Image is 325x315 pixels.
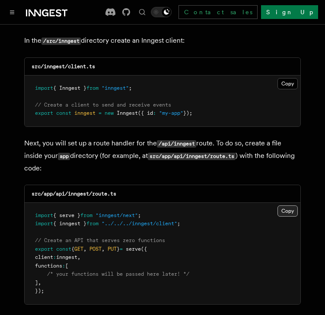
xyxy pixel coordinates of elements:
[96,212,138,218] span: "inngest/next"
[151,7,172,17] button: Toggle dark mode
[117,246,120,252] span: }
[129,85,132,91] span: ;
[77,254,80,260] span: ,
[35,246,53,252] span: export
[148,153,236,160] code: src/app/api/inngest/route.ts
[35,220,53,227] span: import
[102,220,177,227] span: "../../../inngest/client"
[99,110,102,116] span: =
[35,102,171,108] span: // Create a client to send and receive events
[126,246,141,252] span: serve
[177,220,180,227] span: ;
[277,78,298,89] button: Copy
[32,191,116,197] code: src/app/api/inngest/route.ts
[277,205,298,217] button: Copy
[89,246,102,252] span: POST
[157,140,196,148] code: /api/inngest
[62,263,65,269] span: :
[53,254,56,260] span: :
[117,110,138,116] span: Inngest
[41,38,81,45] code: /src/inngest
[58,153,70,160] code: app
[86,85,99,91] span: from
[24,35,301,47] p: In the directory create an Inngest client:
[83,246,86,252] span: ,
[108,246,117,252] span: PUT
[35,110,53,116] span: export
[53,212,80,218] span: { serve }
[71,246,74,252] span: {
[35,237,165,243] span: // Create an API that serves zero functions
[38,280,41,286] span: ,
[53,85,86,91] span: { Inngest }
[35,288,44,294] span: });
[53,220,86,227] span: { inngest }
[35,254,53,260] span: client
[35,212,53,218] span: import
[47,271,189,277] span: /* your functions will be passed here later! */
[35,85,53,91] span: import
[74,110,96,116] span: inngest
[261,5,318,19] a: Sign Up
[24,137,301,174] p: Next, you will set up a route handler for the route. To do so, create a file inside your director...
[141,246,147,252] span: ({
[159,110,183,116] span: "my-app"
[80,212,92,218] span: from
[183,110,192,116] span: });
[137,7,147,17] button: Find something...
[65,263,68,269] span: [
[35,263,62,269] span: functions
[74,246,83,252] span: GET
[102,85,129,91] span: "inngest"
[35,280,38,286] span: ]
[56,254,77,260] span: inngest
[86,220,99,227] span: from
[138,212,141,218] span: ;
[120,246,123,252] span: =
[138,110,153,116] span: ({ id
[56,110,71,116] span: const
[32,63,95,69] code: src/inngest/client.ts
[153,110,156,116] span: :
[178,5,258,19] a: Contact sales
[102,246,105,252] span: ,
[56,246,71,252] span: const
[105,110,114,116] span: new
[7,7,17,17] button: Toggle navigation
